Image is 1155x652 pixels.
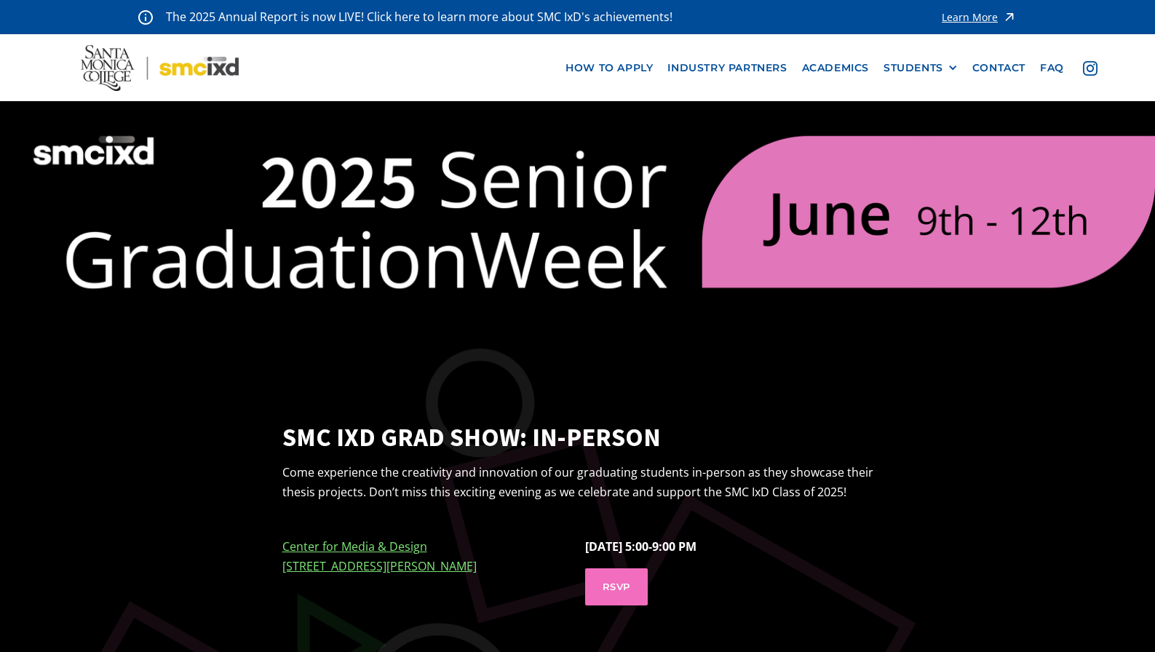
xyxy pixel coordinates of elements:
img: Santa Monica College - SMC IxD logo [81,45,239,91]
div: STUDENTS [884,62,943,74]
p: Come experience the creativity and innovation of our graduating students in-person as they showca... [282,463,873,502]
img: icon - instagram [1083,61,1098,76]
a: contact [965,55,1033,81]
img: icon - information - alert [138,9,153,25]
p: ‍ [282,537,571,576]
img: icon - arrow - alert [1002,7,1017,27]
div: Learn More [942,12,998,23]
a: how to apply [558,55,660,81]
a: Center for Media & Design[STREET_ADDRESS][PERSON_NAME] [282,538,477,574]
p: [DATE] 5:00-9:00 PM [585,537,873,557]
div: STUDENTS [884,62,958,74]
a: Learn More [942,7,1017,27]
a: faq [1033,55,1071,81]
a: Academics [795,55,876,81]
p: The 2025 Annual Report is now LIVE! Click here to learn more about SMC IxD's achievements! [166,7,674,27]
a: RSVP [585,568,648,605]
strong: SMC IxD Grad Show: IN-PERSON [282,420,873,456]
a: industry partners [660,55,794,81]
